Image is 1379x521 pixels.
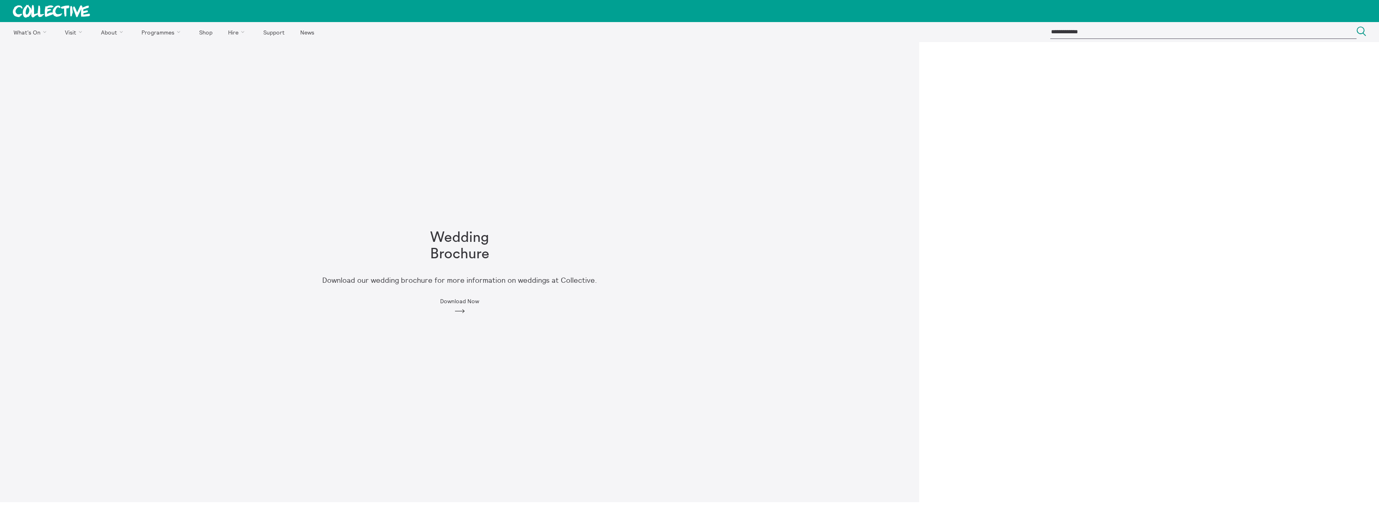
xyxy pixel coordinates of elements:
a: Hire [221,22,255,42]
a: Programmes [135,22,191,42]
a: News [293,22,321,42]
a: Support [256,22,291,42]
a: About [94,22,133,42]
a: Shop [192,22,219,42]
p: Download our wedding brochure for more information on weddings at Collective. [322,276,597,285]
a: What's On [6,22,57,42]
a: Visit [58,22,93,42]
h1: Wedding Brochure [408,229,511,263]
span: Download Now [440,298,479,304]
